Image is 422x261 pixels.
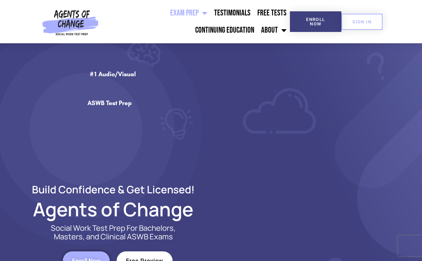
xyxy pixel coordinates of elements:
span: Enroll Now [301,17,330,26]
a: Continuing Education [192,22,258,39]
h2: Agents of Change [15,201,211,217]
a: Testimonials [211,4,254,22]
div: #1 Audio/Visual ASWB Test Prep [87,70,139,181]
a: About [258,22,290,39]
nav: Menu [101,4,290,39]
a: Enroll Now [290,11,341,32]
a: SIGN IN [341,14,383,30]
p: Social Work Test Prep For Bachelors, Masters, and Clinical ASWB Exams [43,224,184,241]
a: Exam Prep [167,4,211,22]
h2: Build Confidence & Get Licensed! [15,184,211,194]
span: SIGN IN [352,20,372,24]
a: Free Tests [254,4,290,22]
